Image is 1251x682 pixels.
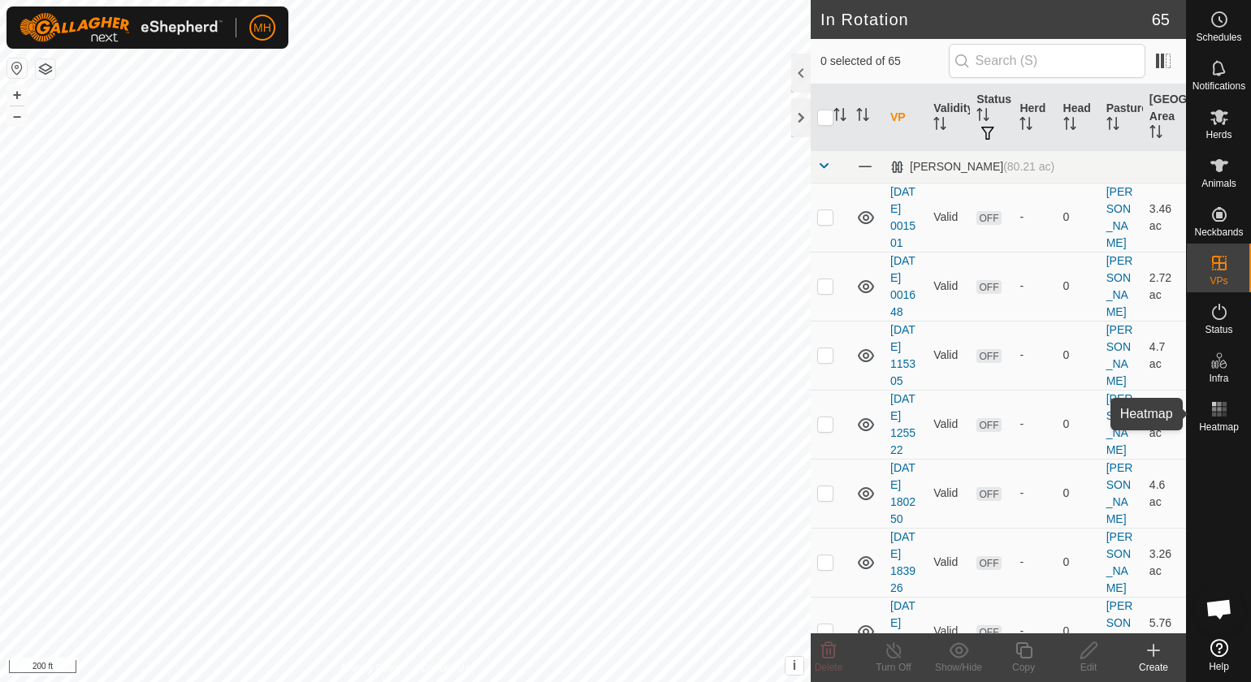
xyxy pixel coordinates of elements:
[1143,321,1186,390] td: 4.7 ac
[1019,119,1032,132] p-sorticon: Activate to sort
[884,84,927,151] th: VP
[1057,321,1100,390] td: 0
[1121,660,1186,675] div: Create
[1057,183,1100,252] td: 0
[1019,623,1050,640] div: -
[1143,84,1186,151] th: [GEOGRAPHIC_DATA] Area
[1057,528,1100,597] td: 0
[1057,597,1100,666] td: 0
[1100,84,1143,151] th: Pasture
[1106,185,1133,249] a: [PERSON_NAME]
[422,661,470,676] a: Contact Us
[1019,485,1050,502] div: -
[861,660,926,675] div: Turn Off
[976,110,989,123] p-sorticon: Activate to sort
[7,106,27,126] button: –
[1019,347,1050,364] div: -
[1106,392,1133,456] a: [PERSON_NAME]
[1143,597,1186,666] td: 5.76 ac
[976,280,1001,294] span: OFF
[976,487,1001,501] span: OFF
[1210,276,1227,286] span: VPs
[970,84,1013,151] th: Status
[341,661,402,676] a: Privacy Policy
[1019,416,1050,433] div: -
[1003,160,1054,173] span: (80.21 ac)
[927,459,970,528] td: Valid
[1143,183,1186,252] td: 3.46 ac
[833,110,846,123] p-sorticon: Activate to sort
[1057,252,1100,321] td: 0
[927,321,970,390] td: Valid
[1196,32,1241,42] span: Schedules
[991,660,1056,675] div: Copy
[1019,209,1050,226] div: -
[890,461,916,525] a: [DATE] 180250
[976,556,1001,570] span: OFF
[1106,119,1119,132] p-sorticon: Activate to sort
[890,254,916,318] a: [DATE] 001648
[1194,227,1243,237] span: Neckbands
[927,597,970,666] td: Valid
[890,160,1054,174] div: [PERSON_NAME]
[1206,130,1232,140] span: Herds
[1057,459,1100,528] td: 0
[786,657,803,675] button: i
[820,10,1152,29] h2: In Rotation
[1209,662,1229,671] span: Help
[926,660,991,675] div: Show/Hide
[19,13,223,42] img: Gallagher Logo
[1056,660,1121,675] div: Edit
[7,85,27,105] button: +
[1106,323,1133,387] a: [PERSON_NAME]
[7,58,27,78] button: Reset Map
[1106,254,1133,318] a: [PERSON_NAME]
[1063,119,1076,132] p-sorticon: Activate to sort
[1143,252,1186,321] td: 2.72 ac
[856,110,869,123] p-sorticon: Activate to sort
[927,528,970,597] td: Valid
[927,390,970,459] td: Valid
[976,349,1001,363] span: OFF
[1057,390,1100,459] td: 0
[1187,632,1251,678] a: Help
[1152,7,1170,32] span: 65
[1209,373,1228,383] span: Infra
[1143,390,1186,459] td: 5.54 ac
[949,44,1145,78] input: Search (S)
[1205,325,1232,335] span: Status
[815,662,843,673] span: Delete
[1106,461,1133,525] a: [PERSON_NAME]
[1201,179,1236,188] span: Animals
[927,183,970,252] td: Valid
[1019,554,1050,571] div: -
[976,418,1001,432] span: OFF
[1013,84,1056,151] th: Herd
[890,323,916,387] a: [DATE] 115305
[890,185,916,249] a: [DATE] 001501
[1195,585,1244,633] div: Open chat
[933,119,946,132] p-sorticon: Activate to sort
[890,392,916,456] a: [DATE] 125522
[1019,278,1050,295] div: -
[820,53,949,70] span: 0 selected of 65
[1057,84,1100,151] th: Head
[976,211,1001,225] span: OFF
[793,658,796,672] span: i
[1143,459,1186,528] td: 4.6 ac
[890,599,916,663] a: [DATE] 080549
[927,84,970,151] th: Validity
[1106,599,1133,663] a: [PERSON_NAME]
[976,625,1001,639] span: OFF
[253,19,271,37] span: MH
[1193,81,1245,91] span: Notifications
[1149,127,1162,140] p-sorticon: Activate to sort
[1199,422,1239,432] span: Heatmap
[890,530,916,594] a: [DATE] 183926
[36,59,55,79] button: Map Layers
[927,252,970,321] td: Valid
[1143,528,1186,597] td: 3.26 ac
[1106,530,1133,594] a: [PERSON_NAME]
